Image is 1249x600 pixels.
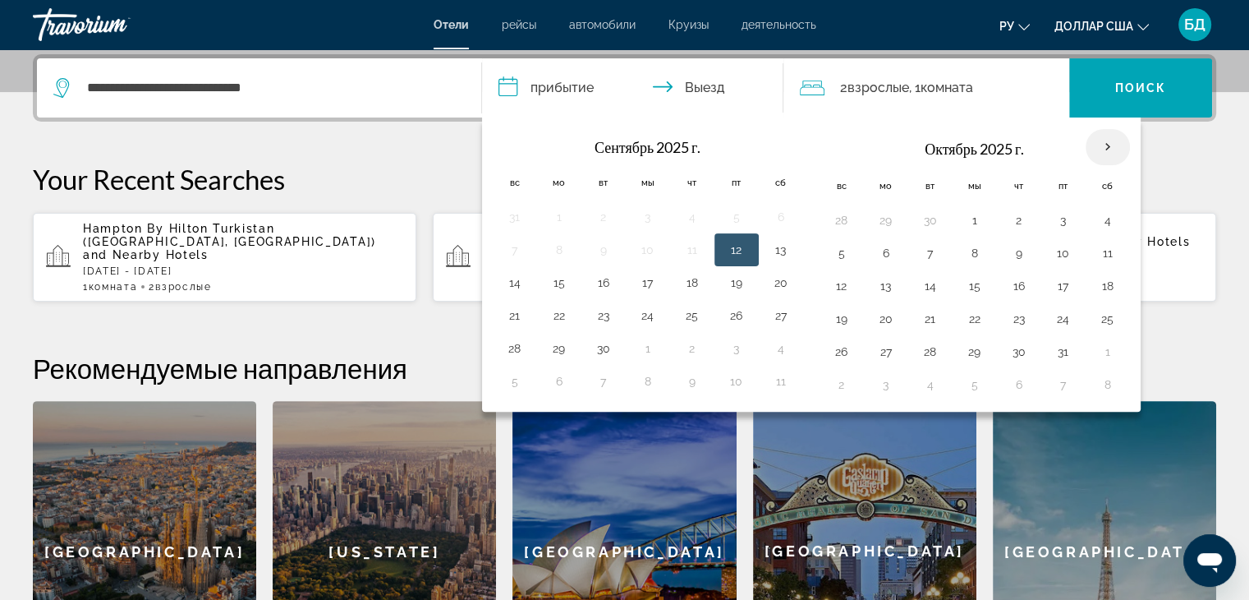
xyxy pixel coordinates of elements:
[1050,242,1077,265] button: День 10
[1006,340,1032,363] button: День 30
[873,373,899,396] button: День 3
[33,352,1216,385] h2: Рекомендуемые направления
[33,212,416,302] button: Hampton By Hilton Turkistan ([GEOGRAPHIC_DATA], [GEOGRAPHIC_DATA]) and Nearby Hotels[DATE] - [DAT...
[1173,7,1216,42] button: Меню пользователя
[83,248,209,261] span: and Nearby Hotels
[590,337,617,360] button: День 30
[917,242,944,265] button: День 7
[1050,307,1077,330] button: День 24
[590,205,617,228] button: День 2
[999,14,1030,38] button: Изменить язык
[33,163,1216,196] p: Your Recent Searches
[83,281,137,293] span: 1
[1006,307,1032,330] button: День 23
[679,238,705,261] button: День 11
[829,242,855,265] button: День 5
[1183,534,1236,587] iframe: Кнопка запуска окна обмена сообщениями
[502,205,528,228] button: День 31
[679,271,705,294] button: День 18
[33,3,197,46] a: Травориум
[829,340,855,363] button: День 26
[502,337,528,360] button: День 28
[1095,340,1121,363] button: День 1
[1184,16,1205,33] font: БД
[502,304,528,327] button: День 21
[679,337,705,360] button: День 2
[962,242,988,265] button: День 8
[768,370,794,393] button: День 11
[829,209,855,232] button: День 28
[1095,209,1121,232] button: День 4
[847,80,908,95] font: Взрослые
[502,271,528,294] button: День 14
[1095,242,1121,265] button: День 11
[768,238,794,261] button: День 13
[1050,373,1077,396] button: День 7
[723,304,750,327] button: День 26
[873,209,899,232] button: День 29
[546,205,572,228] button: День 1
[829,275,855,298] button: День 12
[546,271,572,294] button: День 15
[908,80,920,95] font: , 1
[839,80,847,95] font: 2
[434,18,469,31] font: Отели
[668,18,709,31] font: Круизы
[1115,81,1167,95] font: Поиск
[1054,14,1149,38] button: Изменить валюту
[595,138,701,156] font: Сентябрь 2025 г.
[917,373,944,396] button: День 4
[1006,242,1032,265] button: День 9
[502,18,536,31] a: рейсы
[962,373,988,396] button: День 5
[873,242,899,265] button: День 6
[1095,373,1121,396] button: День 8
[723,337,750,360] button: День 3
[723,205,750,228] button: День 5
[917,275,944,298] button: День 14
[999,20,1014,33] font: ру
[1069,58,1212,118] button: Поиск
[1086,128,1130,166] button: В следующем месяце
[635,337,661,360] button: День 1
[742,18,816,31] a: деятельность
[149,281,211,293] span: 2
[829,373,855,396] button: День 2
[546,304,572,327] button: День 22
[873,275,899,298] button: День 13
[679,370,705,393] button: День 9
[917,307,944,330] button: День 21
[569,18,636,31] a: автомобили
[723,238,750,261] button: День 12
[590,370,617,393] button: День 7
[723,271,750,294] button: День 19
[873,340,899,363] button: День 27
[962,275,988,298] button: День 15
[962,307,988,330] button: День 22
[925,140,1024,158] font: Октябрь 2025 г.
[920,80,972,95] font: Комната
[546,337,572,360] button: День 29
[1006,275,1032,298] button: День 16
[768,271,794,294] button: День 20
[635,205,661,228] button: День 3
[679,304,705,327] button: День 25
[83,265,403,277] p: [DATE] - [DATE]
[917,340,944,363] button: День 28
[962,340,988,363] button: День 29
[679,205,705,228] button: День 4
[590,304,617,327] button: День 23
[768,205,794,228] button: День 6
[783,58,1069,118] button: Путешественники: 2 взрослых, 0 детей
[635,238,661,261] button: День 10
[1050,340,1077,363] button: День 31
[502,238,528,261] button: День 7
[1006,373,1032,396] button: День 6
[768,304,794,327] button: День 27
[155,281,211,293] span: Взрослые
[1054,20,1133,33] font: доллар США
[635,370,661,393] button: День 8
[83,222,376,248] span: Hampton By Hilton Turkistan ([GEOGRAPHIC_DATA], [GEOGRAPHIC_DATA])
